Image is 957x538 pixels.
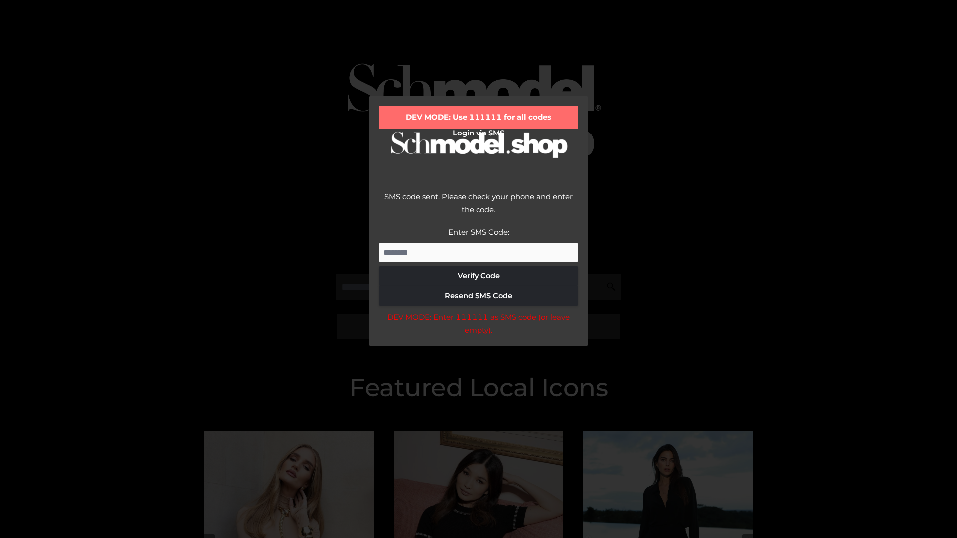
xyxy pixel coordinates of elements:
[379,266,578,286] button: Verify Code
[379,106,578,129] div: DEV MODE: Use 111111 for all codes
[379,311,578,336] div: DEV MODE: Enter 111111 as SMS code (or leave empty).
[379,129,578,137] h2: Login via SMS
[379,190,578,226] div: SMS code sent. Please check your phone and enter the code.
[448,227,509,237] label: Enter SMS Code:
[379,286,578,306] button: Resend SMS Code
